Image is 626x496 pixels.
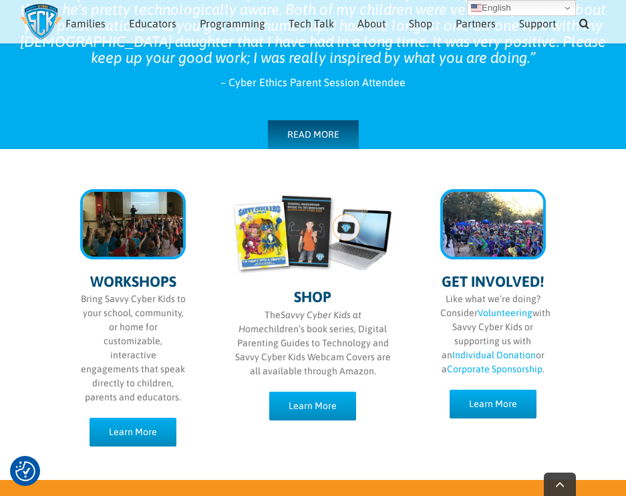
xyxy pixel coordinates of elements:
span: Educators [129,18,176,29]
a: Volunteering [478,307,532,318]
p: Bring Savvy Cyber Kids to your school, community, or home for customizable, interactive engagemen... [80,292,186,404]
span: SHOP [294,288,331,305]
span: Shop [409,18,432,29]
i: Savvy Cyber Kids at Home [239,309,361,334]
img: Savvy Cyber Kids Logo [20,3,62,40]
img: programming-sm [83,192,183,257]
span: Learn More [469,398,517,410]
a: Learn More [90,418,176,447]
span: Support [519,18,556,29]
span: Learn More [109,426,157,438]
span: GET INVOLVED! [442,273,544,290]
button: Consent Preferences [15,461,35,481]
span: Tech Talk [289,18,334,29]
a: Learn More [269,392,356,420]
span: Learn More [289,400,337,412]
img: en [471,3,482,13]
a: READ MORE [268,120,359,149]
span: Families [65,18,106,29]
span: Partners [456,18,496,29]
span: Cyber Ethics Parent Session Attendee [228,76,406,88]
img: Revisit consent button [15,461,35,481]
p: Like what we’re doing? Consider with Savvy Cyber Kids or supporting us with an or a . [440,292,546,376]
span: About [357,18,385,29]
a: Corporate Sponsorship [447,364,542,374]
a: Individual Donation [452,350,536,360]
span: WORKSHOPS [90,273,176,290]
p: The children’s book series, Digital Parenting Guides to Technology and Savvy Cyber Kids Webcam Co... [233,308,392,378]
a: Learn More [450,390,536,418]
img: get-involved-sm [443,192,543,257]
span: READ MORE [287,129,339,140]
img: shop-sm [233,193,392,275]
span: Programming [200,18,265,29]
